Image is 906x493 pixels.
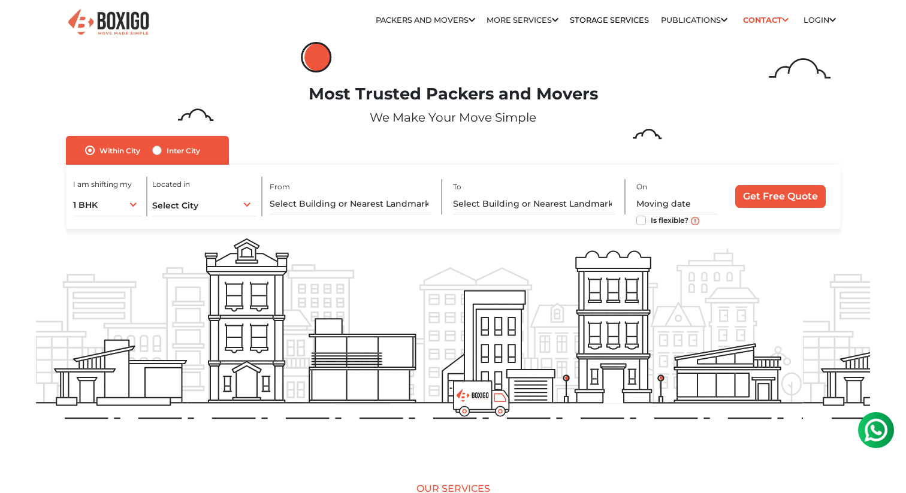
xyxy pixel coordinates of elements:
[376,16,475,25] a: Packers and Movers
[636,193,718,214] input: Moving date
[152,179,190,190] label: Located in
[270,193,431,214] input: Select Building or Nearest Landmark
[453,182,461,192] label: To
[36,108,869,126] p: We Make Your Move Simple
[270,182,290,192] label: From
[739,11,792,29] a: Contact
[67,8,150,37] img: Boxigo
[651,213,688,226] label: Is flexible?
[661,16,727,25] a: Publications
[12,12,36,36] img: whatsapp-icon.svg
[804,16,836,25] a: Login
[73,179,132,190] label: I am shifting my
[152,200,198,211] span: Select City
[570,16,649,25] a: Storage Services
[636,182,647,192] label: On
[487,16,558,25] a: More services
[36,84,869,104] h1: Most Trusted Packers and Movers
[99,143,140,158] label: Within City
[453,380,510,417] img: boxigo_prackers_and_movers_truck
[691,217,699,225] img: move_date_info
[735,185,826,208] input: Get Free Quote
[73,199,98,210] span: 1 BHK
[453,193,615,214] input: Select Building or Nearest Landmark
[167,143,200,158] label: Inter City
